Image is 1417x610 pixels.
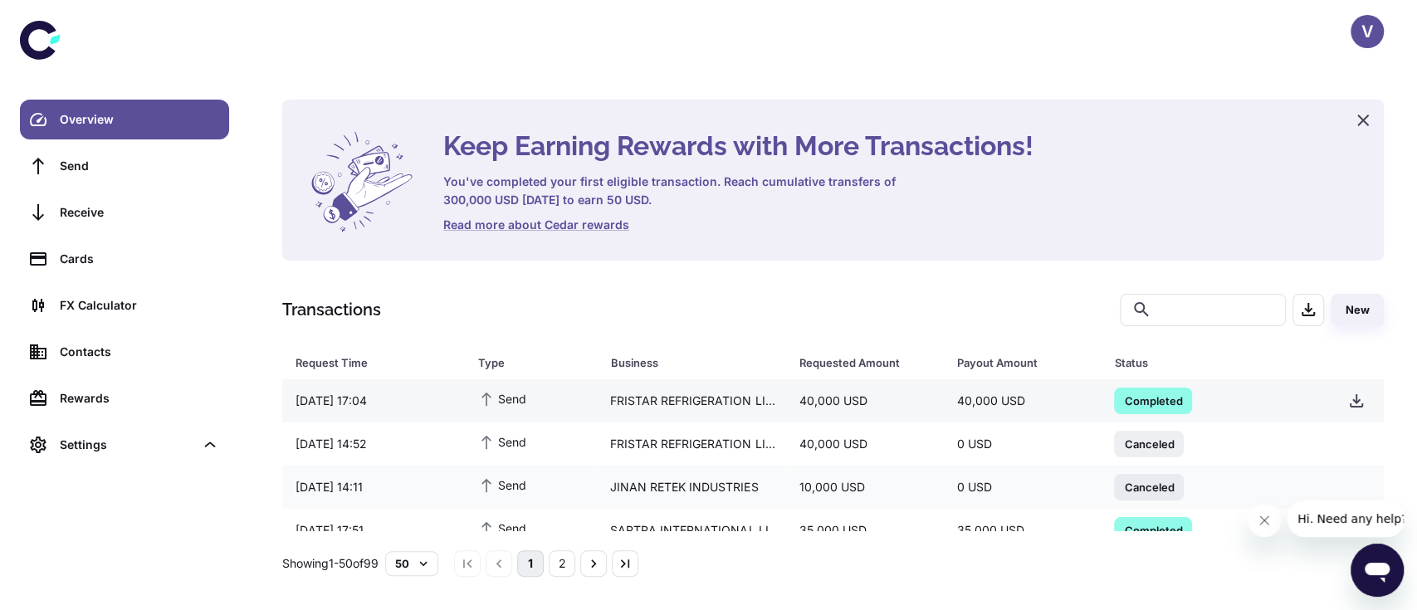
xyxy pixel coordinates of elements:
span: Send [478,389,526,407]
span: Canceled [1114,435,1184,451]
a: Overview [20,100,229,139]
div: FX Calculator [60,296,219,315]
a: FX Calculator [20,285,229,325]
div: FRISTAR REFRIGERATION LIMITED [597,385,786,417]
span: Completed [1114,392,1192,408]
span: Canceled [1114,478,1184,495]
div: Receive [60,203,219,222]
a: Rewards [20,378,229,418]
div: Settings [60,436,194,454]
div: Payout Amount [957,351,1073,374]
iframe: Button to launch messaging window [1351,544,1404,597]
span: Completed [1114,521,1192,538]
h6: You've completed your first eligible transaction. Reach cumulative transfers of 300,000 USD [DATE... [443,173,900,209]
div: Rewards [60,389,219,407]
p: Showing 1-50 of 99 [282,554,379,573]
button: Go to last page [612,550,638,577]
div: Request Time [296,351,437,374]
div: [DATE] 14:52 [282,428,465,460]
span: Send [478,432,526,451]
button: 50 [385,551,438,576]
div: 35,000 USD [786,515,944,546]
a: Send [20,146,229,186]
div: 35,000 USD [944,515,1102,546]
div: Type [478,351,569,374]
span: Request Time [296,351,458,374]
span: Status [1114,351,1315,374]
a: Read more about Cedar rewards [443,216,1364,234]
iframe: Close message [1248,504,1281,537]
div: 10,000 USD [786,471,944,503]
div: SARTRA INTERNATIONAL LIMITED [597,515,786,546]
div: 0 USD [944,471,1102,503]
a: Receive [20,193,229,232]
button: V [1351,15,1384,48]
span: Requested Amount [799,351,937,374]
div: Settings [20,425,229,465]
nav: pagination navigation [452,550,641,577]
iframe: Message from company [1288,500,1404,537]
div: 0 USD [944,428,1102,460]
div: Requested Amount [799,351,916,374]
div: Status [1114,351,1293,374]
div: [DATE] 17:04 [282,385,465,417]
div: 40,000 USD [944,385,1102,417]
span: Hi. Need any help? [10,12,120,25]
span: Type [478,351,590,374]
div: JINAN RETEK INDUSTRIES [597,471,786,503]
div: Contacts [60,343,219,361]
span: Payout Amount [957,351,1095,374]
button: New [1331,294,1384,326]
div: Cards [60,250,219,268]
h4: Keep Earning Rewards with More Transactions! [443,126,1364,166]
span: Send [478,519,526,537]
h1: Transactions [282,297,381,322]
div: Overview [60,110,219,129]
a: Cards [20,239,229,279]
div: FRISTAR REFRIGERATION LIMITED [597,428,786,460]
div: [DATE] 17:51 [282,515,465,546]
button: Go to next page [580,550,607,577]
div: 40,000 USD [786,385,944,417]
div: [DATE] 14:11 [282,471,465,503]
div: Send [60,157,219,175]
span: Send [478,476,526,494]
button: Go to page 2 [549,550,575,577]
div: 40,000 USD [786,428,944,460]
a: Contacts [20,332,229,372]
button: page 1 [517,550,544,577]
